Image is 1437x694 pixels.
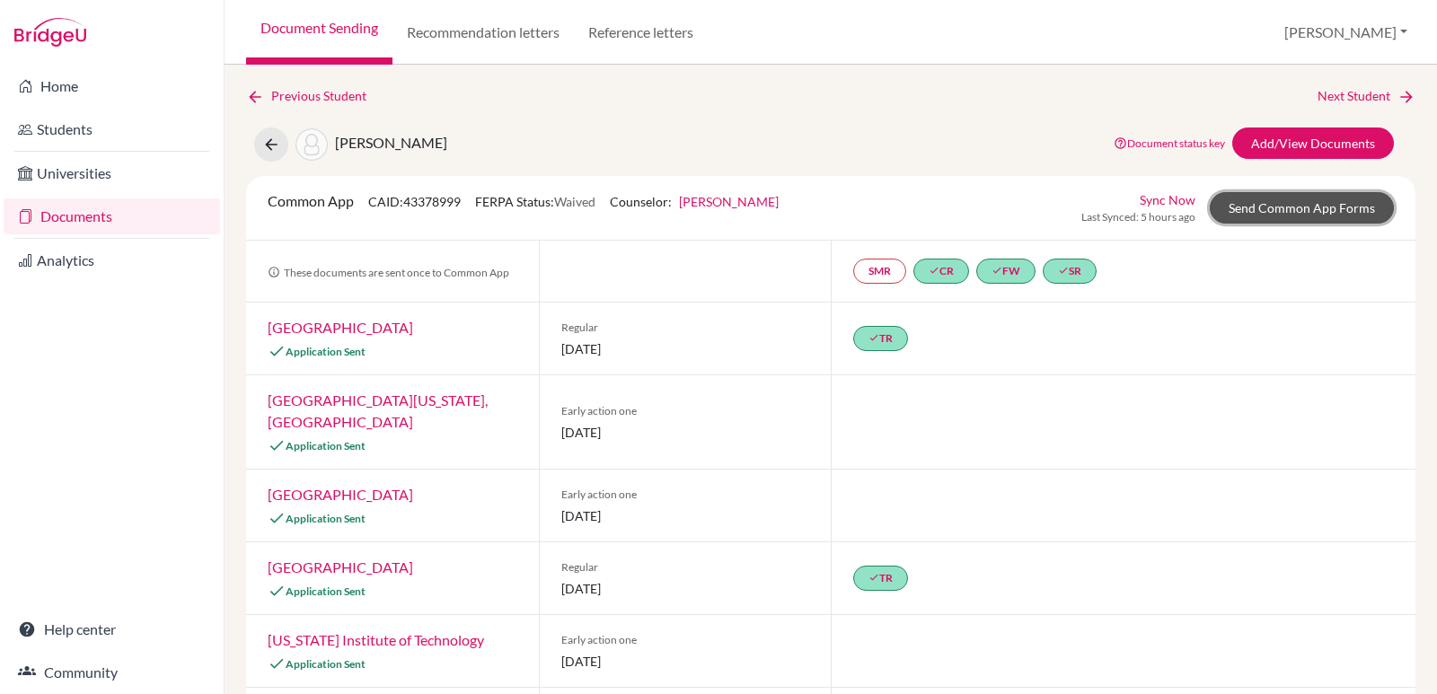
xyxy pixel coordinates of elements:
[853,326,908,351] a: doneTR
[4,111,220,147] a: Students
[1210,192,1394,224] a: Send Common App Forms
[335,134,447,151] span: [PERSON_NAME]
[561,339,810,358] span: [DATE]
[286,657,366,671] span: Application Sent
[14,18,86,47] img: Bridge-U
[268,558,413,575] a: [GEOGRAPHIC_DATA]
[246,86,381,106] a: Previous Student
[929,265,939,276] i: done
[561,506,810,525] span: [DATE]
[561,579,810,598] span: [DATE]
[268,486,413,503] a: [GEOGRAPHIC_DATA]
[1058,265,1069,276] i: done
[561,559,810,575] span: Regular
[868,332,879,343] i: done
[1276,15,1415,49] button: [PERSON_NAME]
[1232,127,1394,159] a: Add/View Documents
[976,259,1036,284] a: doneFW
[853,259,906,284] a: SMR
[561,632,810,648] span: Early action one
[268,391,488,430] a: [GEOGRAPHIC_DATA][US_STATE], [GEOGRAPHIC_DATA]
[4,611,220,647] a: Help center
[268,319,413,336] a: [GEOGRAPHIC_DATA]
[286,584,366,598] span: Application Sent
[268,631,484,648] a: [US_STATE] Institute of Technology
[913,259,969,284] a: doneCR
[1140,190,1195,209] a: Sync Now
[1318,86,1415,106] a: Next Student
[286,439,366,452] span: Application Sent
[368,194,461,209] span: CAID: 43378999
[853,566,908,591] a: doneTR
[268,266,509,279] span: These documents are sent once to Common App
[992,265,1002,276] i: done
[561,403,810,419] span: Early action one
[475,194,595,209] span: FERPA Status:
[4,155,220,191] a: Universities
[868,572,879,583] i: done
[610,194,779,209] span: Counselor:
[4,242,220,278] a: Analytics
[4,654,220,690] a: Community
[268,192,354,209] span: Common App
[286,512,366,525] span: Application Sent
[561,423,810,442] span: [DATE]
[286,345,366,358] span: Application Sent
[4,68,220,104] a: Home
[1081,209,1195,225] span: Last Synced: 5 hours ago
[1043,259,1097,284] a: doneSR
[4,198,220,234] a: Documents
[561,320,810,336] span: Regular
[561,487,810,503] span: Early action one
[554,194,595,209] span: Waived
[1114,136,1225,150] a: Document status key
[679,194,779,209] a: [PERSON_NAME]
[561,652,810,671] span: [DATE]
